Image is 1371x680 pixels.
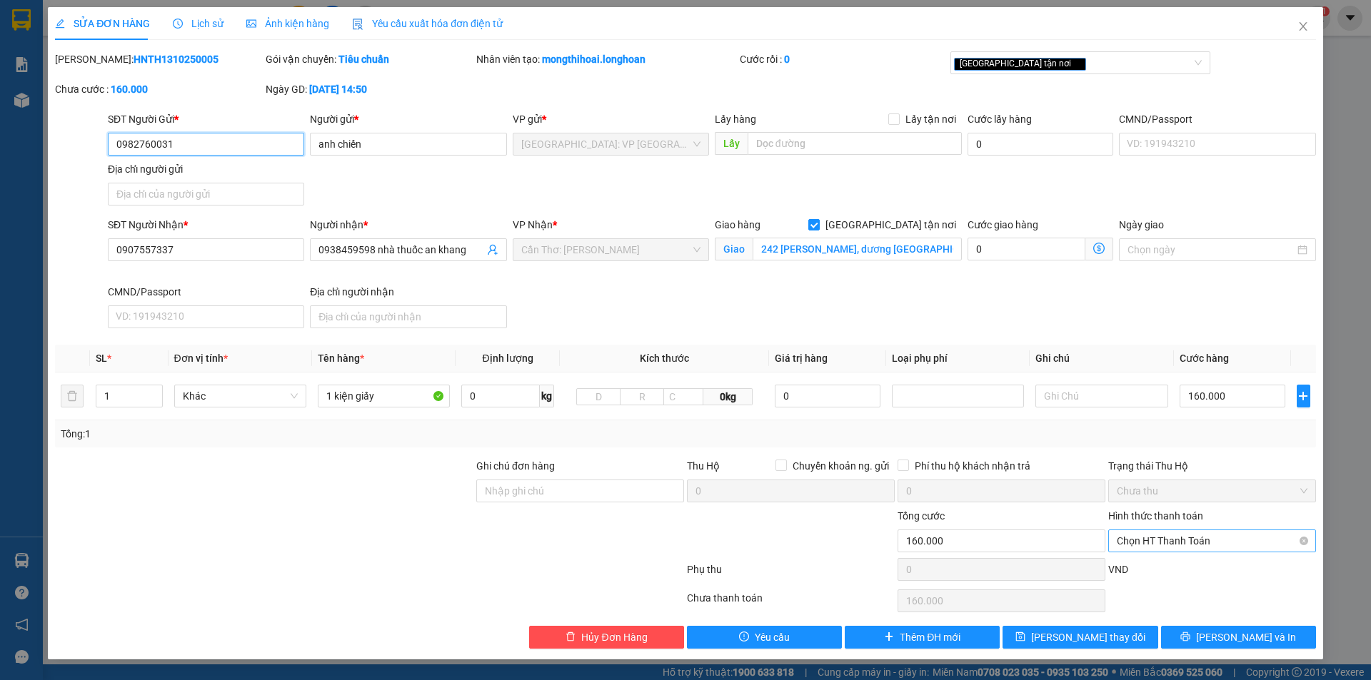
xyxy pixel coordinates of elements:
span: Chọn HT Thanh Toán [1117,530,1307,552]
button: exclamation-circleYêu cầu [687,626,842,649]
strong: BIÊN NHẬN VẬN CHUYỂN BẢO AN EXPRESS [31,21,238,54]
div: Địa chỉ người gửi [108,161,304,177]
b: Tiêu chuẩn [338,54,389,65]
div: Nhân viên tạo: [476,51,737,67]
span: Hủy Đơn Hàng [581,629,647,645]
div: CMND/Passport [108,284,304,300]
span: SL [96,352,107,364]
button: plusThêm ĐH mới [845,626,1000,649]
div: VP gửi [513,111,709,127]
span: Ảnh kiện hàng [246,18,329,29]
div: Chưa cước : [55,81,263,97]
span: exclamation-circle [739,631,749,643]
div: [PERSON_NAME]: [55,51,263,67]
span: printer [1180,631,1190,643]
label: Cước lấy hàng [968,113,1032,125]
span: plus [884,631,894,643]
button: deleteHủy Đơn Hàng [529,626,684,649]
input: Ghi Chú [1035,385,1167,407]
span: close-circle [1300,537,1308,545]
span: Lấy tận nơi [900,111,962,127]
button: Close [1283,7,1323,47]
div: SĐT Người Gửi [108,111,304,127]
span: Tổng cước [898,510,945,522]
input: C [663,388,703,405]
button: save[PERSON_NAME] thay đổi [1003,626,1157,649]
span: user-add [487,244,498,255]
span: Phí thu hộ khách nhận trả [909,458,1036,474]
span: Lịch sử [173,18,224,29]
div: Địa chỉ người nhận [310,284,506,300]
label: Ghi chú đơn hàng [476,460,555,472]
span: 0kg [703,388,752,405]
label: Hình thức thanh toán [1108,510,1203,522]
span: VND [1108,564,1128,575]
span: Hà Nội: VP Tây Hồ [521,133,700,155]
label: Cước giao hàng [968,219,1038,230]
span: Cần Thơ: Kho Ninh Kiều [521,239,700,260]
span: Chưa thu [1117,480,1307,502]
label: Ngày giao [1119,219,1164,230]
input: Địa chỉ của người nhận [310,305,506,328]
span: picture [246,19,256,29]
span: Chuyển khoản ng. gửi [787,458,895,474]
div: Người nhận [310,217,506,233]
span: [GEOGRAPHIC_DATA] tận nơi [820,217,962,233]
input: Ghi chú đơn hàng [476,479,684,502]
span: delete [566,631,576,643]
span: Lấy [715,132,748,155]
button: delete [61,385,84,407]
span: Khác [183,385,298,407]
span: close [1073,60,1080,67]
b: [DATE] 14:50 [309,83,367,95]
span: save [1015,631,1025,643]
span: close [1297,21,1309,32]
span: Kích thước [640,352,689,364]
th: Ghi chú [1030,345,1173,372]
input: D [576,388,621,405]
span: Thu Hộ [687,460,720,472]
span: Tên hàng [318,352,364,364]
span: [PHONE_NUMBER] - [DOMAIN_NAME] [34,85,238,139]
span: dollar-circle [1093,243,1105,254]
span: Lấy hàng [715,113,756,125]
span: Giá trị hàng [775,352,828,364]
input: Cước giao hàng [968,238,1085,260]
span: Đơn vị tính [174,352,228,364]
span: clock-circle [173,19,183,29]
span: [GEOGRAPHIC_DATA] tận nơi [954,58,1086,71]
span: VP Nhận [513,219,553,230]
span: Giao hàng [715,219,760,230]
button: printer[PERSON_NAME] và In [1161,626,1316,649]
b: 160.000 [111,83,148,95]
input: Giao tận nơi [753,238,962,260]
div: Ngày GD: [266,81,473,97]
span: Cước hàng [1180,352,1229,364]
div: CMND/Passport [1119,111,1315,127]
div: Tổng: 1 [61,426,529,442]
input: R [620,388,664,405]
span: Giao [715,238,753,260]
span: [PERSON_NAME] và In [1196,629,1296,645]
input: Cước lấy hàng [968,133,1113,156]
span: edit [55,19,65,29]
span: [PERSON_NAME] thay đổi [1031,629,1145,645]
strong: (Công Ty TNHH Chuyển Phát Nhanh Bảo An - MST: 0109597835) [29,58,241,81]
div: Cước rồi : [740,51,948,67]
div: Người gửi [310,111,506,127]
div: Trạng thái Thu Hộ [1108,458,1316,474]
div: Chưa thanh toán [685,590,896,615]
b: 0 [784,54,790,65]
input: Dọc đường [748,132,962,155]
input: VD: Bàn, Ghế [318,385,450,407]
span: Yêu cầu xuất hóa đơn điện tử [352,18,503,29]
img: icon [352,19,363,30]
div: Gói vận chuyển: [266,51,473,67]
input: Ngày giao [1128,242,1294,258]
span: Định lượng [482,352,533,364]
span: SỬA ĐƠN HÀNG [55,18,150,29]
span: kg [540,385,554,407]
div: SĐT Người Nhận [108,217,304,233]
input: Địa chỉ của người gửi [108,183,304,205]
span: Yêu cầu [755,629,790,645]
